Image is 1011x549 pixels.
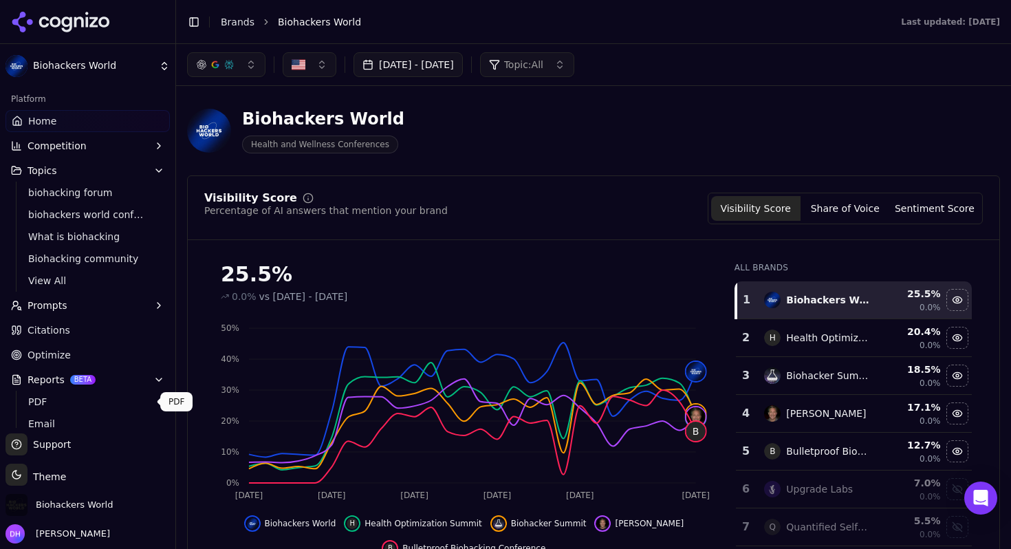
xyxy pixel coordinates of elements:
[881,325,941,338] div: 20.4 %
[30,528,110,540] span: [PERSON_NAME]
[946,402,968,424] button: Hide dave asprey data
[946,440,968,462] button: Hide bulletproof biohacking conference data
[36,499,113,511] span: Biohackers World
[686,405,706,424] img: biohacker summit
[946,365,968,387] button: Hide biohacker summit data
[6,494,113,516] button: Open organization switcher
[786,444,870,458] div: Bulletproof Biohacking Conference
[741,405,751,422] div: 4
[743,292,751,308] div: 1
[6,55,28,77] img: Biohackers World
[946,516,968,538] button: Show quantified self global conference data
[786,407,866,420] div: [PERSON_NAME]
[28,208,148,222] span: biohackers world conference
[221,354,239,364] tspan: 40%
[764,443,781,460] span: B
[6,344,170,366] a: Optimize
[28,417,148,431] span: Email
[890,196,979,221] button: Sentiment Score
[23,205,153,224] a: biohackers world conference
[493,518,504,529] img: biohacker summit
[259,290,348,303] span: vs [DATE] - [DATE]
[504,58,543,72] span: Topic: All
[6,369,170,391] button: ReportsBETA
[881,363,941,376] div: 18.5 %
[736,471,972,508] tr: 6upgrade labsUpgrade Labs7.0%0.0%Show upgrade labs data
[920,302,941,313] span: 0.0%
[28,114,56,128] span: Home
[235,491,263,500] tspan: [DATE]
[365,518,481,529] span: Health Optimization Summit
[735,262,972,273] div: All Brands
[23,249,153,268] a: Biohacking community
[187,109,231,153] img: Biohackers World
[204,193,297,204] div: Visibility Score
[736,319,972,357] tr: 2HHealth Optimization Summit20.4%0.0%Hide health optimization summit data
[347,518,358,529] span: H
[483,491,512,500] tspan: [DATE]
[28,139,87,153] span: Competition
[28,164,57,177] span: Topics
[247,518,258,529] img: biohackers world
[686,407,706,427] img: dave asprey
[6,88,170,110] div: Platform
[946,289,968,311] button: Hide biohackers world data
[764,330,781,346] span: H
[226,478,239,488] tspan: 0%
[881,476,941,490] div: 7.0 %
[682,491,710,500] tspan: [DATE]
[28,373,65,387] span: Reports
[801,196,890,221] button: Share of Voice
[28,274,148,288] span: View All
[6,494,28,516] img: Biohackers World
[920,491,941,502] span: 0.0%
[686,362,706,381] img: biohackers world
[6,110,170,132] a: Home
[920,529,941,540] span: 0.0%
[28,252,148,266] span: Biohacking community
[594,515,684,532] button: Hide dave asprey data
[70,375,96,385] span: BETA
[221,416,239,426] tspan: 20%
[6,524,110,543] button: Open user button
[736,508,972,546] tr: 7QQuantified Self Global Conference5.5%0.0%Show quantified self global conference data
[23,392,153,411] a: PDF
[566,491,594,500] tspan: [DATE]
[221,262,707,287] div: 25.5%
[244,515,336,532] button: Hide biohackers world data
[881,438,941,452] div: 12.7 %
[204,204,448,217] div: Percentage of AI answers that mention your brand
[28,230,148,244] span: What is biohacking
[511,518,587,529] span: Biohacker Summit
[23,183,153,202] a: biohacking forum
[920,340,941,351] span: 0.0%
[33,60,153,72] span: Biohackers World
[786,293,870,307] div: Biohackers World
[242,136,398,153] span: Health and Wellness Conferences
[6,319,170,341] a: Citations
[23,414,153,433] a: Email
[221,323,239,333] tspan: 50%
[736,433,972,471] tr: 5BBulletproof Biohacking Conference12.7%0.0%Hide bulletproof biohacking conference data
[920,378,941,389] span: 0.0%
[28,438,71,451] span: Support
[221,385,239,395] tspan: 30%
[736,281,972,319] tr: 1biohackers worldBiohackers World25.5%0.0%Hide biohackers world data
[920,416,941,427] span: 0.0%
[741,519,751,535] div: 7
[786,482,853,496] div: Upgrade Labs
[741,367,751,384] div: 3
[741,443,751,460] div: 5
[242,108,404,130] div: Biohackers World
[400,491,428,500] tspan: [DATE]
[920,453,941,464] span: 0.0%
[6,294,170,316] button: Prompts
[23,271,153,290] a: View All
[764,481,781,497] img: upgrade labs
[764,367,781,384] img: biohacker summit
[764,519,781,535] span: Q
[711,196,801,221] button: Visibility Score
[28,323,70,337] span: Citations
[318,491,346,500] tspan: [DATE]
[786,331,870,345] div: Health Optimization Summit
